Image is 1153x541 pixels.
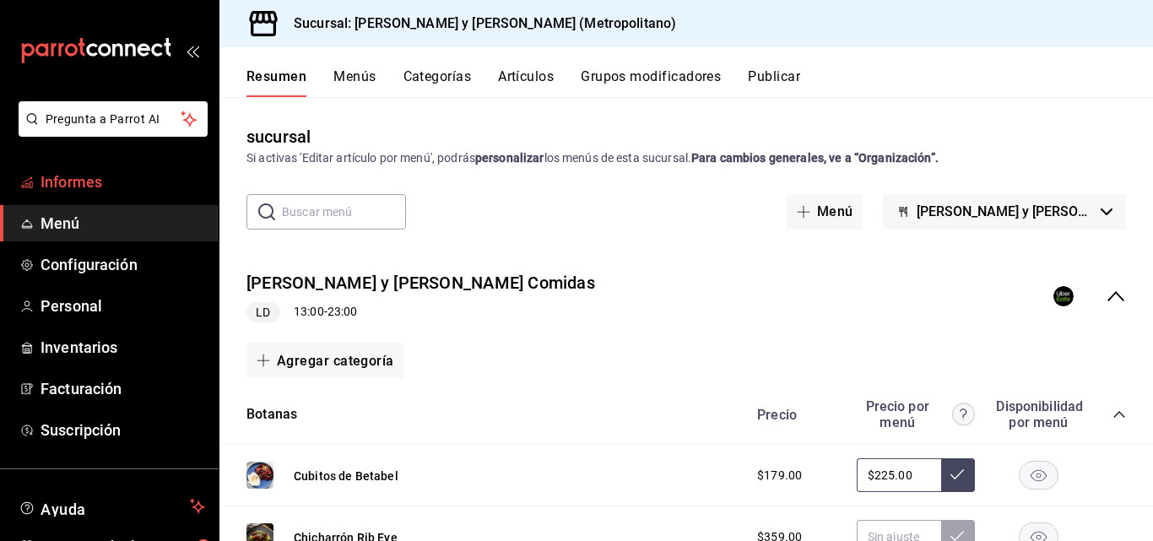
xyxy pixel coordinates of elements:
font: sucursal [246,127,311,147]
font: personalizar [475,151,544,165]
font: Cubitos de Betabel [294,470,398,484]
button: colapsar-categoría-fila [1112,408,1126,421]
font: $179.00 [757,468,802,482]
font: Grupos modificadores [581,68,721,84]
a: Pregunta a Parrot AI [12,122,208,140]
font: Si activas 'Editar artículo por menú', podrás [246,151,475,165]
font: [PERSON_NAME] y [PERSON_NAME] Comidas [246,273,595,294]
font: Agregar categoría [277,353,394,369]
font: Menú [817,203,853,219]
input: Sin ajuste [857,458,941,492]
button: [PERSON_NAME] y [PERSON_NAME] Comidas [246,270,595,296]
font: Facturación [41,380,122,398]
font: Precio por menú [866,398,929,430]
div: pestañas de navegación [246,68,1153,97]
button: Botanas [246,405,297,425]
button: Menú [787,194,863,230]
font: Inventarios [41,338,117,356]
font: Resumen [246,68,306,84]
font: Suscripción [41,421,121,439]
font: LD [256,306,270,319]
font: Precio [757,407,797,423]
button: Agregar categoría [246,343,404,378]
font: Botanas [246,406,297,422]
div: colapsar-fila-del-menú [219,257,1153,337]
font: Sucursal: [PERSON_NAME] y [PERSON_NAME] (Metropolitano) [294,15,676,31]
font: Ayuda [41,500,86,518]
button: [PERSON_NAME] y [PERSON_NAME] [883,194,1126,230]
font: Categorías [403,68,472,84]
img: Avance [246,462,273,489]
font: Pregunta a Parrot AI [46,112,160,126]
font: los menús de esta sucursal. [544,151,692,165]
button: abrir_cajón_menú [186,44,199,57]
button: Cubitos de Betabel [294,467,398,485]
font: Configuración [41,256,138,273]
button: Pregunta a Parrot AI [19,101,208,137]
font: 13:00 [294,305,324,318]
font: Disponibilidad por menú [996,398,1083,430]
font: Para cambios generales, ve a “Organización”. [691,151,939,165]
font: Publicar [748,68,800,84]
font: Menú [41,214,80,232]
font: Menús [333,68,376,84]
font: - [324,305,327,318]
font: 23:00 [327,305,358,318]
font: Informes [41,173,102,191]
font: [PERSON_NAME] y [PERSON_NAME] [917,203,1134,219]
input: Buscar menú [282,195,406,229]
font: Personal [41,297,102,315]
font: Artículos [498,68,554,84]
